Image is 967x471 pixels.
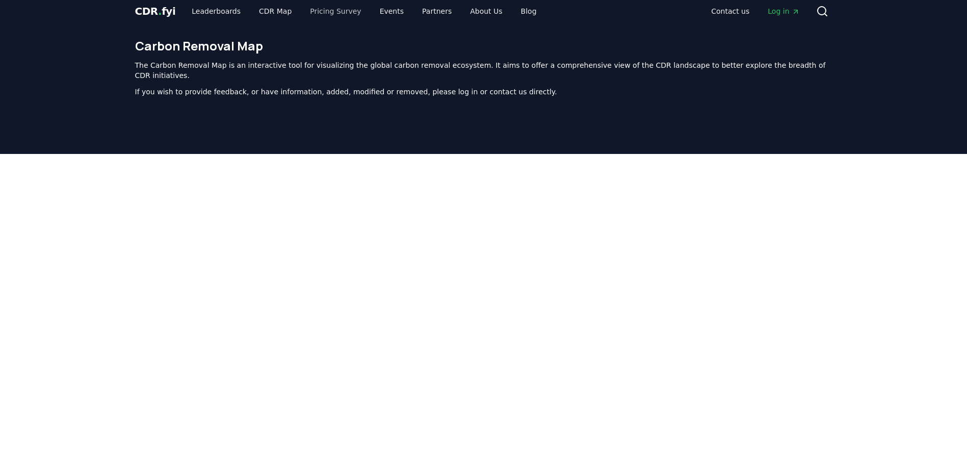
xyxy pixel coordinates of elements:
nav: Main [184,2,544,20]
a: Log in [760,2,807,20]
h1: Carbon Removal Map [135,38,832,54]
a: Blog [513,2,545,20]
a: About Us [462,2,510,20]
a: Partners [414,2,460,20]
p: If you wish to provide feedback, or have information, added, modified or removed, please log in o... [135,87,832,97]
p: The Carbon Removal Map is an interactive tool for visualizing the global carbon removal ecosystem... [135,60,832,81]
span: Log in [768,6,799,16]
a: CDR.fyi [135,4,176,18]
nav: Main [703,2,807,20]
span: CDR fyi [135,5,176,17]
a: Events [372,2,412,20]
a: Contact us [703,2,757,20]
a: CDR Map [251,2,300,20]
a: Leaderboards [184,2,249,20]
a: Pricing Survey [302,2,369,20]
span: . [158,5,162,17]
